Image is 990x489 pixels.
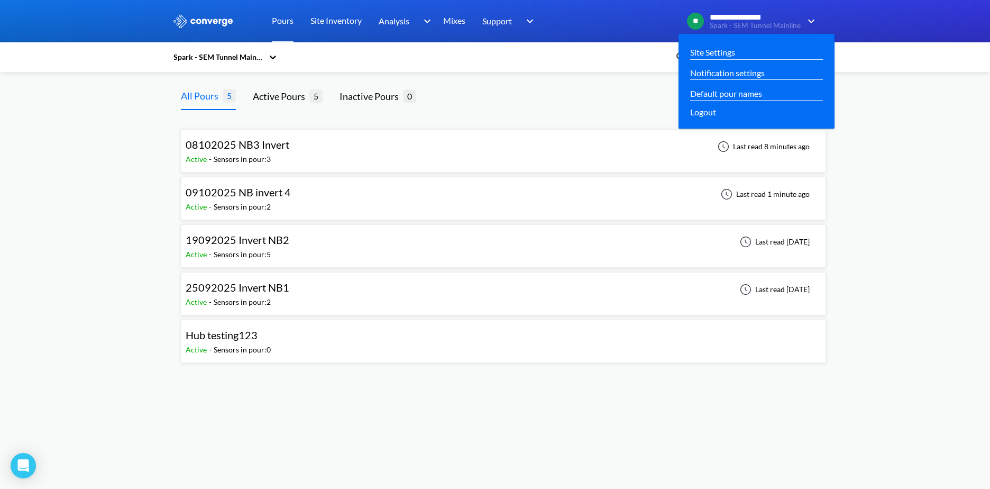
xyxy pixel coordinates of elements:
span: - [209,297,214,306]
span: Active [186,250,209,259]
span: - [209,345,214,354]
div: Inactive Pours [340,89,403,104]
div: Sensors in pour: 3 [214,153,271,165]
span: Active [186,202,209,211]
div: Sensors in pour: 2 [214,201,271,213]
img: logo_ewhite.svg [172,14,234,28]
div: Open Intercom Messenger [11,453,36,478]
span: 5 [309,89,323,103]
span: Analysis [379,14,409,28]
span: Support [482,14,512,28]
img: icon-search.svg [675,51,687,64]
div: Active Pours [253,89,309,104]
div: Last read [DATE] [734,283,813,296]
div: Last read [DATE] [734,236,813,248]
span: 09102025 NB invert 4 [186,186,291,198]
span: Spark - SEM Tunnel Mainline [710,22,801,30]
a: 08102025 NB3 InvertActive-Sensors in pour:3Last read 8 minutes ago [181,141,826,150]
img: downArrow.svg [801,15,818,28]
span: - [209,250,214,259]
span: Active [186,297,209,306]
img: downArrow.svg [519,15,536,28]
a: 25092025 Invert NB1Active-Sensors in pour:2Last read [DATE] [181,284,826,293]
div: Spark - SEM Tunnel Mainline [172,51,263,63]
span: 08102025 NB3 Invert [186,138,289,151]
span: Active [186,155,209,164]
span: Hub testing123 [186,329,258,341]
span: 5 [223,89,236,102]
a: Default pour names [690,87,762,100]
span: 0 [403,89,416,103]
div: Last read 1 minute ago [715,188,813,201]
span: - [209,202,214,211]
a: 09102025 NB invert 4Active-Sensors in pour:2Last read 1 minute ago [181,189,826,198]
span: 25092025 Invert NB1 [186,281,289,294]
a: 19092025 Invert NB2Active-Sensors in pour:5Last read [DATE] [181,237,826,246]
div: Last read 8 minutes ago [712,140,813,153]
a: Hub testing123Active-Sensors in pour:0 [181,332,826,341]
div: Sensors in pour: 5 [214,249,271,260]
div: All Pours [181,88,223,103]
span: - [209,155,214,164]
span: Logout [690,105,716,119]
a: Site Settings [690,46,735,59]
div: Sensors in pour: 0 [214,344,271,356]
div: Sensors in pour: 2 [214,296,271,308]
span: Active [186,345,209,354]
span: 19092025 Invert NB2 [186,233,289,246]
img: downArrow.svg [417,15,434,28]
a: Notification settings [690,66,765,79]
